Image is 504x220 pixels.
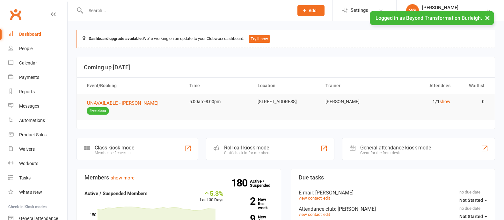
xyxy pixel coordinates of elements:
a: 2New this week [233,197,273,210]
span: Free class [87,107,109,115]
a: Clubworx [8,6,24,22]
strong: Dashboard upgrade available: [89,36,143,41]
td: [STREET_ADDRESS] [252,94,320,109]
a: Reports [8,85,67,99]
span: Logged in as Beyond Transformation Burleigh. [376,15,482,21]
button: Try it now [249,35,270,43]
th: Waitlist [456,78,490,94]
div: E-mail [299,190,487,196]
th: Time [184,78,252,94]
div: People [19,46,33,51]
span: Add [309,8,317,13]
div: Automations [19,118,45,123]
a: Tasks [8,171,67,185]
div: What's New [19,190,42,195]
a: Automations [8,113,67,128]
div: Reports [19,89,35,94]
span: Not Started [459,198,483,203]
div: Waivers [19,147,35,152]
a: 180Active / Suspended [250,174,278,192]
th: Event/Booking [81,78,184,94]
a: view contact [299,196,322,201]
a: show [440,99,450,104]
a: People [8,42,67,56]
span: : [PERSON_NAME] [335,206,376,212]
div: Staff check-in for members [224,151,270,155]
a: show more [111,175,135,181]
div: SG [406,4,419,17]
div: [PERSON_NAME] [422,5,486,11]
div: Product Sales [19,132,47,137]
input: Search... [84,6,289,15]
th: Trainer [320,78,388,94]
h3: Coming up [DATE] [84,64,488,71]
strong: Active / Suspended Members [84,191,148,196]
div: Beyond Transformation Burleigh [422,11,486,16]
div: Tasks [19,175,31,180]
td: 1/1 [388,94,456,109]
a: Messages [8,99,67,113]
a: What's New [8,185,67,200]
div: General attendance kiosk mode [360,145,431,151]
th: Attendees [388,78,456,94]
div: Last 30 Days [200,190,223,203]
button: × [482,11,493,25]
span: Settings [351,3,368,18]
a: edit [323,196,330,201]
div: Workouts [19,161,38,166]
span: : [PERSON_NAME] [313,190,354,196]
h3: Members [84,174,273,181]
td: 0 [456,94,490,109]
div: Member self check-in [95,151,134,155]
div: Calendar [19,60,37,65]
a: Payments [8,70,67,85]
div: Attendance club [299,206,487,212]
span: UNAVAILABLE - [PERSON_NAME] [87,100,158,106]
span: Not Started [459,214,483,219]
a: Product Sales [8,128,67,142]
div: Messages [19,103,39,109]
strong: 2 [233,196,255,206]
th: Location [252,78,320,94]
a: Waivers [8,142,67,156]
a: Calendar [8,56,67,70]
div: Great for the front desk [360,151,431,155]
td: 5:00am-8:00pm [184,94,252,109]
div: 5.3% [200,190,223,197]
button: Add [297,5,325,16]
h3: Due tasks [299,174,487,181]
strong: 180 [231,178,250,188]
div: Payments [19,75,39,80]
button: Not Started [459,194,487,206]
a: Dashboard [8,27,67,42]
a: view contact [299,212,322,217]
button: UNAVAILABLE - [PERSON_NAME]Free class [87,99,178,115]
td: [PERSON_NAME] [320,94,388,109]
div: Dashboard [19,32,41,37]
div: Class kiosk mode [95,145,134,151]
div: Roll call kiosk mode [224,145,270,151]
a: Workouts [8,156,67,171]
a: edit [323,212,330,217]
div: We're working on an update to your Clubworx dashboard. [77,30,495,48]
